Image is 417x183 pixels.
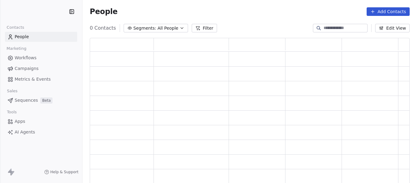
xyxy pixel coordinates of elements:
span: People [90,7,118,16]
span: Marketing [4,44,29,53]
a: SequencesBeta [5,95,77,105]
span: Apps [15,118,25,125]
a: People [5,32,77,42]
button: Add Contacts [367,7,410,16]
span: 0 Contacts [90,24,116,32]
span: All People [158,25,178,31]
span: Campaigns [15,65,38,72]
a: Workflows [5,53,77,63]
span: Metrics & Events [15,76,51,82]
span: Contacts [4,23,27,32]
span: Tools [4,108,19,117]
button: Filter [192,24,217,32]
span: Help & Support [50,170,78,174]
button: Edit View [375,24,410,32]
span: Workflows [15,55,37,61]
a: Apps [5,116,77,126]
span: People [15,34,29,40]
a: Campaigns [5,64,77,74]
a: Help & Support [44,170,78,174]
span: Beta [40,97,53,104]
a: AI Agents [5,127,77,137]
span: AI Agents [15,129,35,135]
span: Segments: [133,25,156,31]
span: Sales [4,86,20,96]
a: Metrics & Events [5,74,77,84]
span: Sequences [15,97,38,104]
